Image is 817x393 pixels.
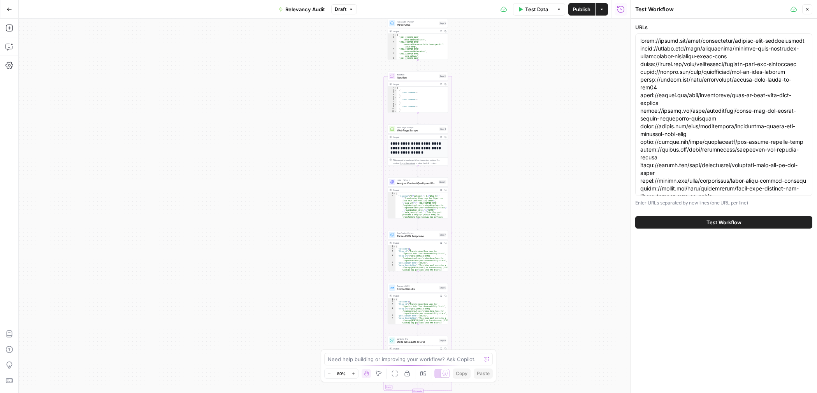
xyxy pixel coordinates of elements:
div: 2 [388,300,396,303]
div: 2 [388,195,396,253]
button: Test Workflow [635,216,812,229]
button: Relevancy Audit [274,3,330,16]
span: Draft [335,6,346,13]
div: Step 7 [439,233,446,237]
div: 3 [388,41,397,48]
div: Output [393,241,437,245]
p: Enter URLs separated by new lines (one URL per line) [635,199,812,207]
span: Web Page Scrape [397,129,438,133]
div: 3 [388,250,396,255]
span: Format JSON [397,285,437,288]
div: Complete [388,389,448,393]
span: Toggle code folding, rows 1 through 22 [394,34,397,36]
div: 6 [388,98,397,101]
div: LLM · GPT-4.1Analyze Content Quality and PotentialStep 4Output{ "response":"{\"outcome\": 2,\"blo... [388,177,448,218]
span: Toggle code folding, rows 1 through 3 [393,192,395,195]
button: Publish [568,3,595,16]
div: 8 [388,103,397,105]
button: Paste [474,369,493,379]
div: 10 [388,108,397,110]
div: 9 [388,105,397,108]
div: 6 [388,317,396,333]
div: Step 2 [439,75,446,78]
div: 1 [388,298,396,300]
div: 2 [388,89,397,91]
div: 6 [388,264,396,280]
button: Test Data [513,3,553,16]
div: Run Code · PythonParse JSON ResponseStep 7Output{ "outcome":2, "blog_h1":"Transforming Kong Logs ... [388,230,448,271]
span: Write to Grid [397,337,437,341]
div: Format JSONFormat ResultsStep 5Output{ "outcome":2, "blog_h1":"Transforming Kong Logs for Ingesti... [388,283,448,324]
span: Toggle code folding, rows 1 through 62 [394,87,397,89]
div: 1 [388,245,396,248]
span: Run Code · Python [397,20,437,23]
div: 2 [388,248,396,250]
div: 3 [388,91,397,94]
div: Output [393,189,437,192]
div: 4 [388,48,397,52]
div: 2 [388,36,397,41]
div: Output [393,30,437,33]
span: Toggle code folding, rows 1 through 8 [393,245,395,248]
g: Edge from step_2 to step_1 [417,113,418,124]
span: Iteration [397,76,437,80]
span: Iteration [397,73,437,76]
g: Edge from step_7 to step_5 [417,271,418,283]
span: Relevancy Audit [285,5,325,13]
span: Toggle code folding, rows 1 through 8 [393,298,395,300]
div: Step 4 [439,180,446,184]
div: Output [393,136,437,139]
span: Copy the output [400,162,415,164]
span: Toggle code folding, rows 11 through 13 [394,110,397,112]
g: Edge from step_4 to step_7 [417,218,418,230]
div: 4 [388,307,396,314]
div: Complete [412,389,423,393]
label: URLs [635,23,812,31]
div: 5 [388,96,397,98]
span: Toggle code folding, rows 5 through 7 [394,96,397,98]
span: Write All Results to Grid [397,340,437,344]
div: 4 [388,94,397,96]
span: Web Page Scrape [397,126,438,129]
span: Toggle code folding, rows 2 through 4 [394,89,397,91]
button: Draft [331,4,357,14]
span: Analyze Content Quality and Potential [397,182,437,185]
span: Parse JSON Response [397,234,437,238]
div: Output [393,347,437,350]
span: Parse URLs [397,23,437,27]
span: Toggle code folding, rows 8 through 10 [394,103,397,105]
div: Step 1 [439,128,446,131]
div: 5 [388,314,396,317]
div: Step 3 [439,22,446,25]
span: Run Code · Python [397,232,437,235]
span: 50% [337,370,346,377]
div: 1 [388,87,397,89]
div: 6 [388,57,397,62]
div: Step 5 [439,286,446,290]
div: 1 [388,34,397,36]
span: LLM · GPT-4.1 [397,179,437,182]
span: Test Data [525,5,548,13]
span: Paste [477,370,490,377]
div: 5 [388,52,397,57]
div: Output [393,83,437,86]
div: 5 [388,262,396,264]
div: 4 [388,255,396,262]
div: 12 [388,112,397,115]
div: This output is too large & has been abbreviated for review. to view the full content. [393,159,446,165]
div: Write to GridWrite All Results to GridStep 8Output{ "rows_created":1} [388,336,448,377]
span: Copy [456,370,467,377]
g: Edge from step_5 to step_8 [417,324,418,335]
div: Output [393,294,437,297]
span: Publish [573,5,590,13]
div: 7 [388,101,397,103]
textarea: lorem://ipsumd.sit/amet/consectetur/adipisc-elit-seddoeiusmodt incid://utlabo.etd/magn/aliquaenim... [640,37,807,301]
g: Edge from step_3 to step_2 [417,60,418,71]
div: 3 [388,303,396,307]
g: Edge from step_1 to step_4 [417,166,418,177]
div: Step 8 [439,339,446,342]
span: Test Workflow [706,218,741,226]
button: Copy [453,369,471,379]
div: 1 [388,192,396,195]
div: LoopIterationIterationStep 2Output[ { "rows_created":1 }, { "rows_created":1 }, { "rows_created":... [388,72,448,113]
